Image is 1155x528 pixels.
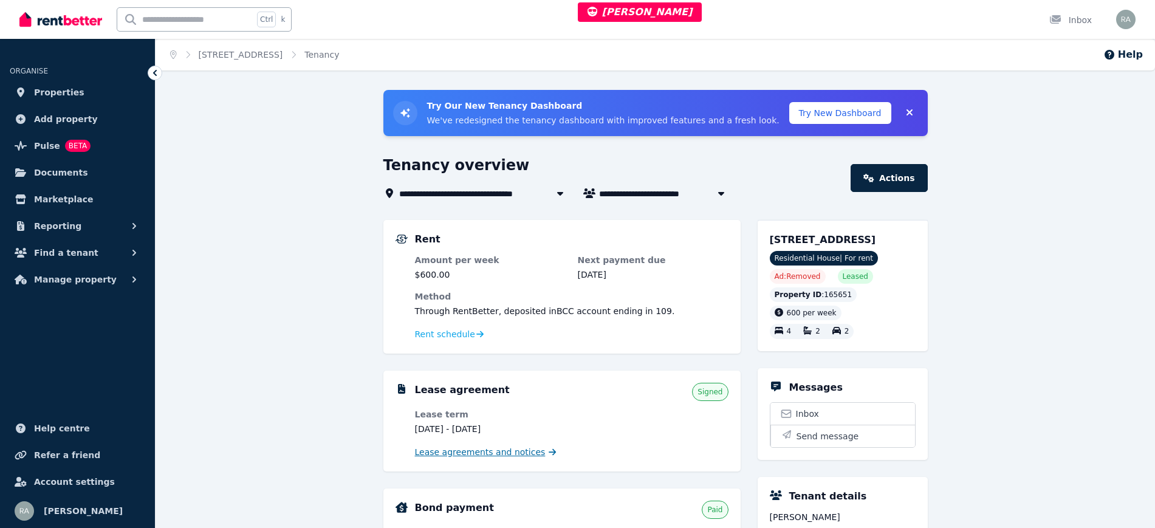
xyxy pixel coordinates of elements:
span: Find a tenant [34,245,98,260]
span: ORGANISE [10,67,48,75]
span: Inbox [796,408,819,420]
span: Property ID [775,290,822,300]
h1: Tenancy overview [383,156,530,175]
button: Find a tenant [10,241,145,265]
a: PulseBETA [10,134,145,158]
div: Inbox [1049,14,1092,26]
a: Refer a friend [10,443,145,467]
span: Add property [34,112,98,126]
span: Ctrl [257,12,276,27]
span: Lease agreements and notices [415,446,546,458]
dt: Next payment due [578,254,728,266]
a: [STREET_ADDRESS] [199,50,283,60]
dd: $600.00 [415,269,566,281]
span: [PERSON_NAME] [588,6,693,18]
img: Rochelle Alvarez [15,501,34,521]
span: Help centre [34,421,90,436]
span: 2 [845,327,849,336]
nav: Breadcrumb [156,39,354,70]
h3: Try Our New Tenancy Dashboard [427,100,780,112]
button: Reporting [10,214,145,238]
h5: Rent [415,232,440,247]
div: Try New Tenancy Dashboard [383,90,928,136]
span: Tenancy [304,49,339,61]
span: [STREET_ADDRESS] [770,234,876,245]
span: Leased [843,272,868,281]
a: Properties [10,80,145,105]
span: BETA [65,140,91,152]
button: Help [1103,47,1143,62]
button: Try New Dashboard [789,102,891,124]
span: Marketplace [34,192,93,207]
span: Properties [34,85,84,100]
dd: [DATE] [578,269,728,281]
a: Actions [851,164,927,192]
a: Inbox [770,403,915,425]
a: Rent schedule [415,328,484,340]
a: Marketplace [10,187,145,211]
span: Pulse [34,139,60,153]
span: Rent schedule [415,328,475,340]
span: Through RentBetter , deposited in BCC account ending in 109 . [415,306,675,316]
img: Rental Payments [396,235,408,244]
h5: Bond payment [415,501,494,515]
a: Documents [10,160,145,185]
button: Collapse banner [901,103,918,123]
h5: Lease agreement [415,383,510,397]
dt: Method [415,290,728,303]
span: Send message [797,430,859,442]
img: Rochelle Alvarez [1116,10,1136,29]
img: RentBetter [19,10,102,29]
div: : 165651 [770,287,857,302]
span: Paid [707,505,722,515]
dd: [DATE] - [DATE] [415,423,566,435]
span: Refer a friend [34,448,100,462]
a: Lease agreements and notices [415,446,557,458]
span: [PERSON_NAME] [770,511,916,523]
span: k [281,15,285,24]
button: Send message [770,425,915,447]
span: Ad: Removed [775,272,821,281]
span: Manage property [34,272,117,287]
a: Help centre [10,416,145,441]
span: [PERSON_NAME] [44,504,123,518]
span: 2 [815,327,820,336]
h5: Tenant details [789,489,867,504]
a: Account settings [10,470,145,494]
span: 4 [787,327,792,336]
dt: Lease term [415,408,566,420]
span: Reporting [34,219,81,233]
span: Residential House | For rent [770,251,878,266]
dt: Amount per week [415,254,566,266]
span: Account settings [34,475,115,489]
span: Documents [34,165,88,180]
span: 600 per week [787,309,837,317]
p: We've redesigned the tenancy dashboard with improved features and a fresh look. [427,114,780,126]
img: Bond Details [396,502,408,513]
a: Add property [10,107,145,131]
span: Signed [697,387,722,397]
button: Manage property [10,267,145,292]
h5: Messages [789,380,843,395]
